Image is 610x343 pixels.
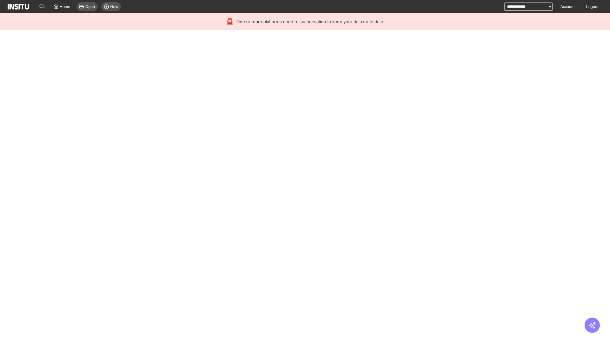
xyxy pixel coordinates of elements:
[85,4,95,9] span: Open
[8,4,29,10] img: Logo
[60,4,70,9] span: Home
[110,4,118,9] span: New
[226,17,234,26] div: 🚨
[236,18,384,25] span: One or more platforms need re-authorisation to keep your data up to date.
